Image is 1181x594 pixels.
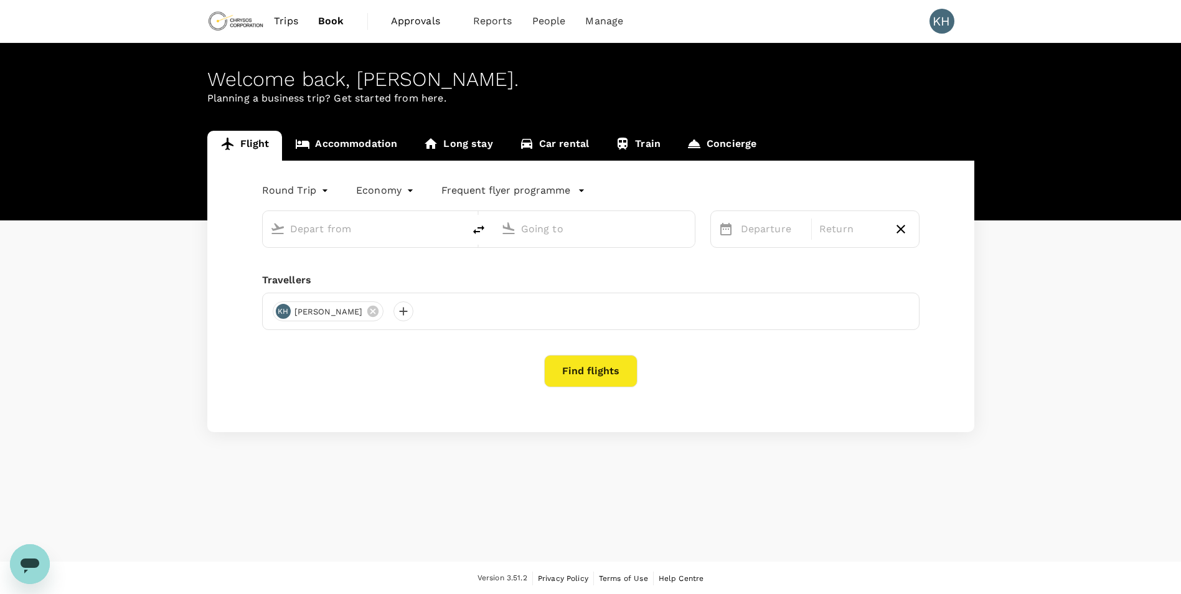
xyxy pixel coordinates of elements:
div: Round Trip [262,181,332,200]
button: Open [455,227,458,230]
a: Concierge [674,131,769,161]
button: delete [464,215,494,245]
iframe: Button to launch messaging window [10,544,50,584]
a: Privacy Policy [538,572,588,585]
img: Chrysos Corporation [207,7,265,35]
div: Travellers [262,273,920,288]
span: Terms of Use [599,574,648,583]
span: Reports [473,14,512,29]
button: Frequent flyer programme [441,183,585,198]
span: Approvals [391,14,453,29]
p: Return [819,222,883,237]
div: KH[PERSON_NAME] [273,301,384,321]
a: Accommodation [282,131,410,161]
div: KH [929,9,954,34]
div: KH [276,304,291,319]
a: Car rental [506,131,603,161]
a: Help Centre [659,572,704,585]
a: Terms of Use [599,572,648,585]
button: Find flights [544,355,638,387]
span: Help Centre [659,574,704,583]
span: Book [318,14,344,29]
div: Economy [356,181,416,200]
input: Going to [521,219,669,238]
button: Open [686,227,689,230]
a: Long stay [410,131,506,161]
span: [PERSON_NAME] [287,306,370,318]
p: Planning a business trip? Get started from here. [207,91,974,106]
span: Trips [274,14,298,29]
p: Frequent flyer programme [441,183,570,198]
div: Welcome back , [PERSON_NAME] . [207,68,974,91]
span: People [532,14,566,29]
a: Train [602,131,674,161]
span: Version 3.51.2 [478,572,527,585]
a: Flight [207,131,283,161]
span: Manage [585,14,623,29]
input: Depart from [290,219,438,238]
p: Departure [741,222,804,237]
span: Privacy Policy [538,574,588,583]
